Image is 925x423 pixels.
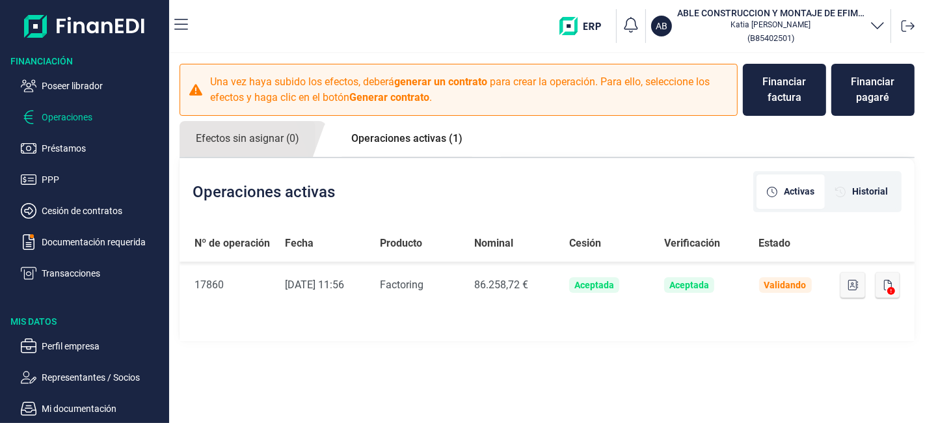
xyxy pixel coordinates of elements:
div: [DATE] 11:56 [285,277,359,293]
button: Operaciones [21,109,164,125]
div: [object Object] [757,174,825,209]
button: Documentación requerida [21,234,164,250]
div: 86.258,72 € [475,277,549,293]
span: Historial [852,185,888,198]
span: Estado [759,236,791,251]
button: Préstamos [21,141,164,156]
div: Financiar factura [753,74,816,105]
button: Transacciones [21,266,164,281]
h3: ABLE CONSTRUCCION Y MONTAJE DE EFIMEROS SL [677,7,865,20]
button: Financiar factura [743,64,826,116]
div: Aceptada [669,280,709,290]
span: Fecha [285,236,314,251]
p: PPP [42,172,164,187]
div: [object Object] [825,174,898,209]
small: Copiar cif [747,33,794,43]
b: Generar contrato [349,91,429,103]
h2: Operaciones activas [193,183,335,201]
span: Producto [380,236,422,251]
span: Nº de operación [194,236,270,251]
div: 17860 [194,277,265,293]
div: Factoring [380,277,453,293]
a: Efectos sin asignar (0) [180,121,315,157]
span: Activas [784,185,814,198]
p: Poseer librador [42,78,164,94]
img: erp [559,17,611,35]
p: Una vez haya subido los efectos, deberá para crear la operación. Para ello, seleccione los efecto... [210,74,729,105]
button: Poseer librador [21,78,164,94]
div: Financiar pagaré [842,74,904,105]
p: Cesión de contratos [42,203,164,219]
a: Operaciones activas (1) [335,121,479,156]
b: generar un contrato [394,75,487,88]
p: Documentación requerida [42,234,164,250]
p: AB [656,20,667,33]
p: Transacciones [42,266,164,281]
span: Cesión [569,236,601,251]
p: Préstamos [42,141,164,156]
button: Mi documentación [21,401,164,416]
button: Financiar pagaré [831,64,915,116]
p: Perfil empresa [42,338,164,354]
p: Mi documentación [42,401,164,416]
button: Representantes / Socios [21,370,164,385]
button: ABABLE CONSTRUCCION Y MONTAJE DE EFIMEROS SLKatia [PERSON_NAME](B85402501) [651,7,885,46]
p: Representantes / Socios [42,370,164,385]
button: Perfil empresa [21,338,164,354]
div: Validando [764,280,807,290]
span: Nominal [475,236,514,251]
div: Aceptada [574,280,614,290]
button: PPP [21,172,164,187]
button: Cesión de contratos [21,203,164,219]
p: Operaciones [42,109,164,125]
img: Logo de aplicación [24,10,146,42]
span: Verificación [664,236,720,251]
p: Katia [PERSON_NAME] [677,20,865,30]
